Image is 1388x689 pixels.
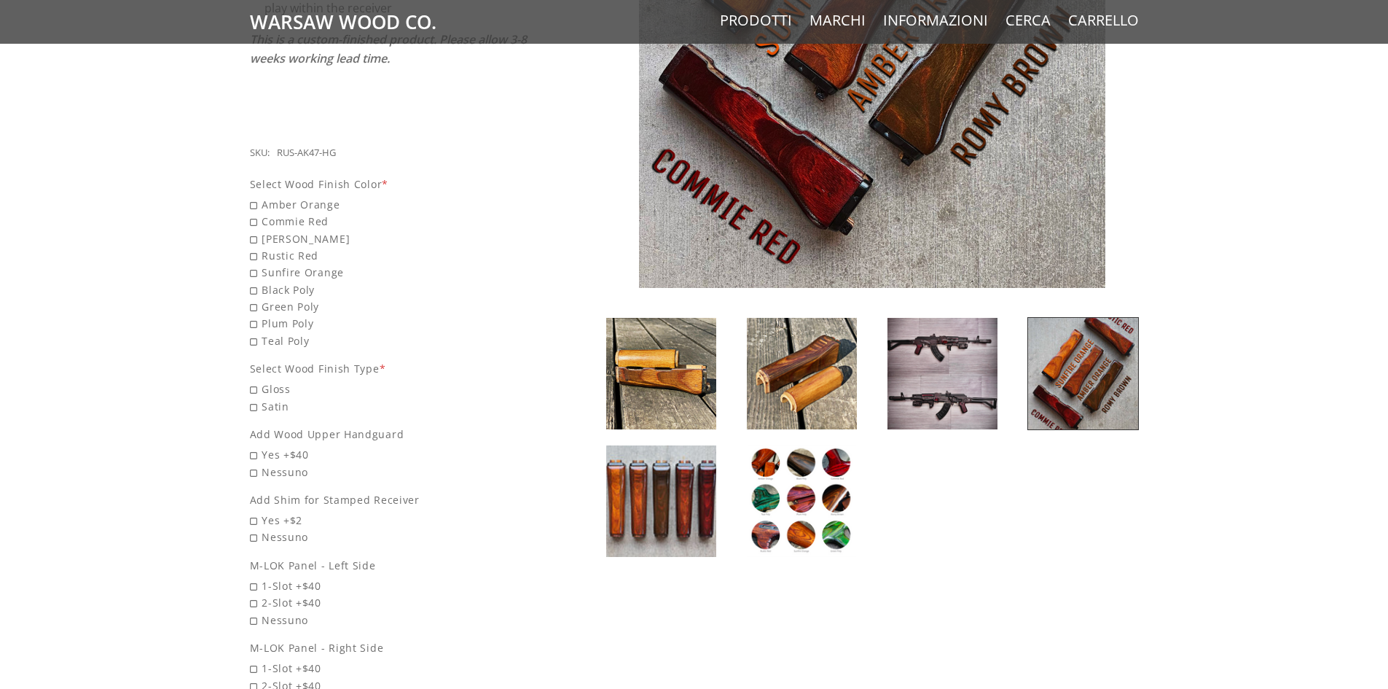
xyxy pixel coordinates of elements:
[250,360,529,377] div: Select Wood Finish Type
[250,281,529,298] span: Black Poly
[250,398,529,415] span: Satin
[250,264,529,281] span: Sunfire Orange
[747,318,857,429] img: Russian AK47 Handguard
[250,426,529,443] div: Add Wood Upper Handguard
[250,315,529,332] span: Plum Poly
[250,298,529,315] span: Green Poly
[883,11,988,30] a: Informazioni
[250,176,529,192] div: Select Wood Finish Color
[250,639,529,656] div: M-LOK Panel - Right Side
[809,11,866,30] a: Marchi
[1005,11,1051,30] a: Cerca
[250,594,529,611] span: 2-Slot +$40
[250,196,529,213] span: Amber Orange
[250,446,529,463] span: Yes +$40
[250,612,529,628] span: Nessuno
[250,529,529,545] span: Nessuno
[606,445,716,557] img: Russian AK47 Handguard
[887,318,997,429] img: Russian AK47 Handguard
[250,464,529,480] span: Nessuno
[250,557,529,574] div: M-LOK Panel - Left Side
[250,332,529,349] span: Teal Poly
[606,318,716,429] img: Russian AK47 Handguard
[250,491,529,508] div: Add Shim for Stamped Receiver
[277,145,336,161] div: RUS-AK47-HG
[1068,11,1139,30] a: Carrello
[250,230,529,247] span: [PERSON_NAME]
[720,11,792,30] a: Prodotti
[250,512,529,529] span: Yes +$2
[250,247,529,264] span: Rustic Red
[747,445,857,557] img: Russian AK47 Handguard
[250,577,529,594] span: 1-Slot +$40
[250,213,529,230] span: Commie Red
[250,660,529,677] span: 1-Slot +$40
[1028,318,1138,429] img: Russian AK47 Handguard
[250,145,270,161] div: SKU:
[250,381,529,397] span: Gloss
